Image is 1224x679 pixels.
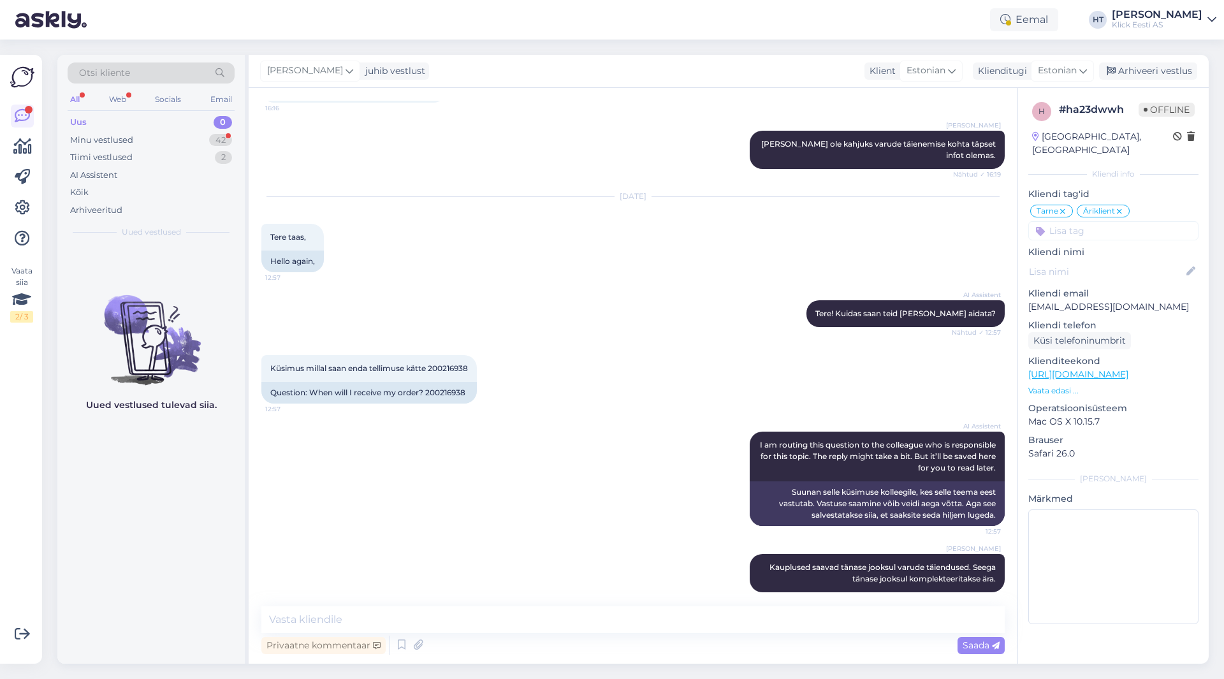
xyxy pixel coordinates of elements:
[70,204,122,217] div: Arhiveeritud
[953,290,1001,300] span: AI Assistent
[1028,300,1198,314] p: [EMAIL_ADDRESS][DOMAIN_NAME]
[1032,130,1173,157] div: [GEOGRAPHIC_DATA], [GEOGRAPHIC_DATA]
[990,8,1058,31] div: Eemal
[750,481,1005,526] div: Suunan selle küsimuse kolleegile, kes selle teema eest vastutab. Vastuse saamine võib veidi aega ...
[1028,287,1198,300] p: Kliendi email
[953,170,1001,179] span: Nähtud ✓ 16:19
[953,421,1001,431] span: AI Assistent
[1089,11,1107,29] div: HT
[1028,332,1131,349] div: Küsi telefoninumbrit
[208,91,235,108] div: Email
[265,103,313,113] span: 16:16
[973,64,1027,78] div: Klienditugi
[1028,415,1198,428] p: Mac OS X 10.15.7
[1099,62,1197,80] div: Arhiveeri vestlus
[10,265,33,323] div: Vaata siia
[57,272,245,387] img: No chats
[70,116,87,129] div: Uus
[270,363,468,373] span: Küsimus millal saan enda tellimuse kätte 200216938
[265,404,313,414] span: 12:57
[10,311,33,323] div: 2 / 3
[215,151,232,164] div: 2
[760,440,998,472] span: I am routing this question to the colleague who is responsible for this topic. The reply might ta...
[265,273,313,282] span: 12:57
[1028,221,1198,240] input: Lisa tag
[79,66,130,80] span: Otsi kliente
[953,527,1001,536] span: 12:57
[952,328,1001,337] span: Nähtud ✓ 12:57
[152,91,184,108] div: Socials
[68,91,82,108] div: All
[1028,168,1198,180] div: Kliendi info
[953,593,1001,602] span: 13:04
[1028,434,1198,447] p: Brauser
[1112,10,1202,20] div: [PERSON_NAME]
[209,134,232,147] div: 42
[1139,103,1195,117] span: Offline
[1038,64,1077,78] span: Estonian
[70,151,133,164] div: Tiimi vestlused
[769,562,998,583] span: Kauplused saavad tänase jooksul varude täiendused. Seega tänase jooksul komplekteeritakse ära.
[1037,207,1058,215] span: Tarne
[70,134,133,147] div: Minu vestlused
[261,191,1005,202] div: [DATE]
[1028,354,1198,368] p: Klienditeekond
[1029,265,1184,279] input: Lisa nimi
[261,251,324,272] div: Hello again,
[122,226,181,238] span: Uued vestlused
[86,398,217,412] p: Uued vestlused tulevad siia.
[1028,447,1198,460] p: Safari 26.0
[360,64,425,78] div: juhib vestlust
[963,639,1000,651] span: Saada
[267,64,343,78] span: [PERSON_NAME]
[761,139,998,160] span: [PERSON_NAME] ole kahjuks varude täienemise kohta täpset infot olemas.
[1112,20,1202,30] div: Klick Eesti AS
[214,116,232,129] div: 0
[270,232,306,242] span: Tere taas,
[1028,402,1198,415] p: Operatsioonisüsteem
[261,637,386,654] div: Privaatne kommentaar
[946,120,1001,130] span: [PERSON_NAME]
[864,64,896,78] div: Klient
[1028,473,1198,485] div: [PERSON_NAME]
[907,64,945,78] span: Estonian
[261,382,477,404] div: Question: When will I receive my order? 200216938
[70,169,117,182] div: AI Assistent
[1112,10,1216,30] a: [PERSON_NAME]Klick Eesti AS
[1083,207,1115,215] span: Äriklient
[1028,187,1198,201] p: Kliendi tag'id
[1028,492,1198,506] p: Märkmed
[70,186,89,199] div: Kõik
[1038,106,1045,116] span: h
[10,65,34,89] img: Askly Logo
[1059,102,1139,117] div: # ha23dwwh
[1028,369,1128,380] a: [URL][DOMAIN_NAME]
[815,309,996,318] span: Tere! Kuidas saan teid [PERSON_NAME] aidata?
[106,91,129,108] div: Web
[1028,319,1198,332] p: Kliendi telefon
[1028,385,1198,397] p: Vaata edasi ...
[946,544,1001,553] span: [PERSON_NAME]
[1028,245,1198,259] p: Kliendi nimi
